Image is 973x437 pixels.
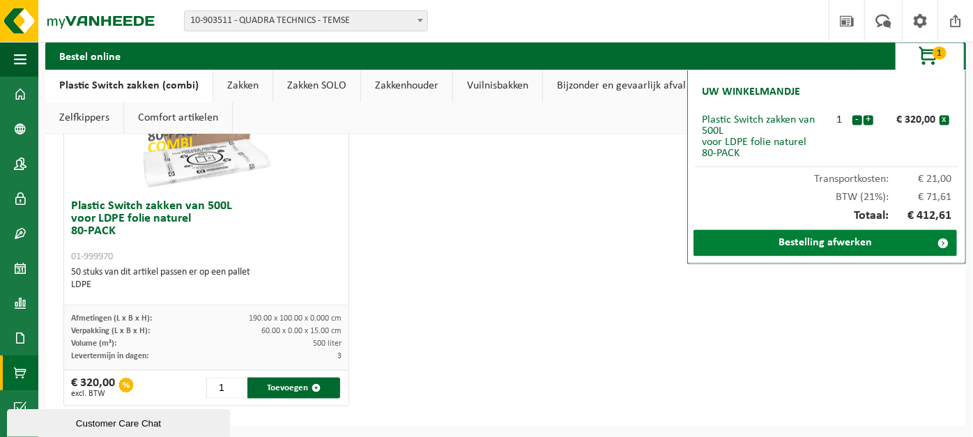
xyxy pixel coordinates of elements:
button: - [852,116,862,125]
a: Zakkenhouder [361,70,452,102]
a: Plastic Switch zakken (combi) [45,70,213,102]
div: 50 stuks van dit artikel passen er op een pallet [71,267,342,292]
span: 190.00 x 100.00 x 0.000 cm [249,315,342,323]
a: Zelfkippers [45,102,123,135]
span: 10-903511 - QUADRA TECHNICS - TEMSE [185,11,427,31]
button: + [864,116,873,125]
span: Volume (m³): [71,340,116,348]
iframe: chat widget [7,406,233,437]
span: Verpakking (L x B x H): [71,328,150,336]
div: € 320,00 [877,115,940,126]
a: Comfort artikelen [124,102,232,135]
a: Zakken [213,70,273,102]
input: 1 [206,378,246,399]
span: excl. BTW [71,390,115,399]
span: Afmetingen (L x B x H): [71,315,152,323]
span: € 412,61 [889,210,952,223]
a: Bijzonder en gevaarlijk afval [543,70,700,102]
h2: Uw winkelmandje [695,77,807,108]
a: Vuilnisbakken [453,70,542,102]
div: Transportkosten: [695,167,958,185]
a: Zakken SOLO [273,70,360,102]
div: BTW (21%): [695,185,958,204]
div: Totaal: [695,204,958,230]
button: 1 [895,43,965,70]
span: 10-903511 - QUADRA TECHNICS - TEMSE [184,10,428,31]
div: 1 [827,115,852,126]
div: € 320,00 [71,378,115,399]
span: 01-999970 [71,252,113,263]
span: 60.00 x 0.00 x 15.00 cm [261,328,342,336]
div: LDPE [71,279,342,292]
button: Toevoegen [247,378,340,399]
h3: Plastic Switch zakken van 500L voor LDPE folie naturel 80-PACK [71,201,342,263]
button: x [940,116,949,125]
span: € 71,61 [889,192,952,204]
div: Plastic Switch zakken van 500L voor LDPE folie naturel 80-PACK [702,115,827,160]
span: € 21,00 [889,174,952,185]
span: 500 liter [313,340,342,348]
span: 1 [933,47,947,60]
span: 3 [337,353,342,361]
a: Bestelling afwerken [694,230,957,256]
span: Levertermijn in dagen: [71,353,148,361]
h2: Bestel online [45,43,135,70]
